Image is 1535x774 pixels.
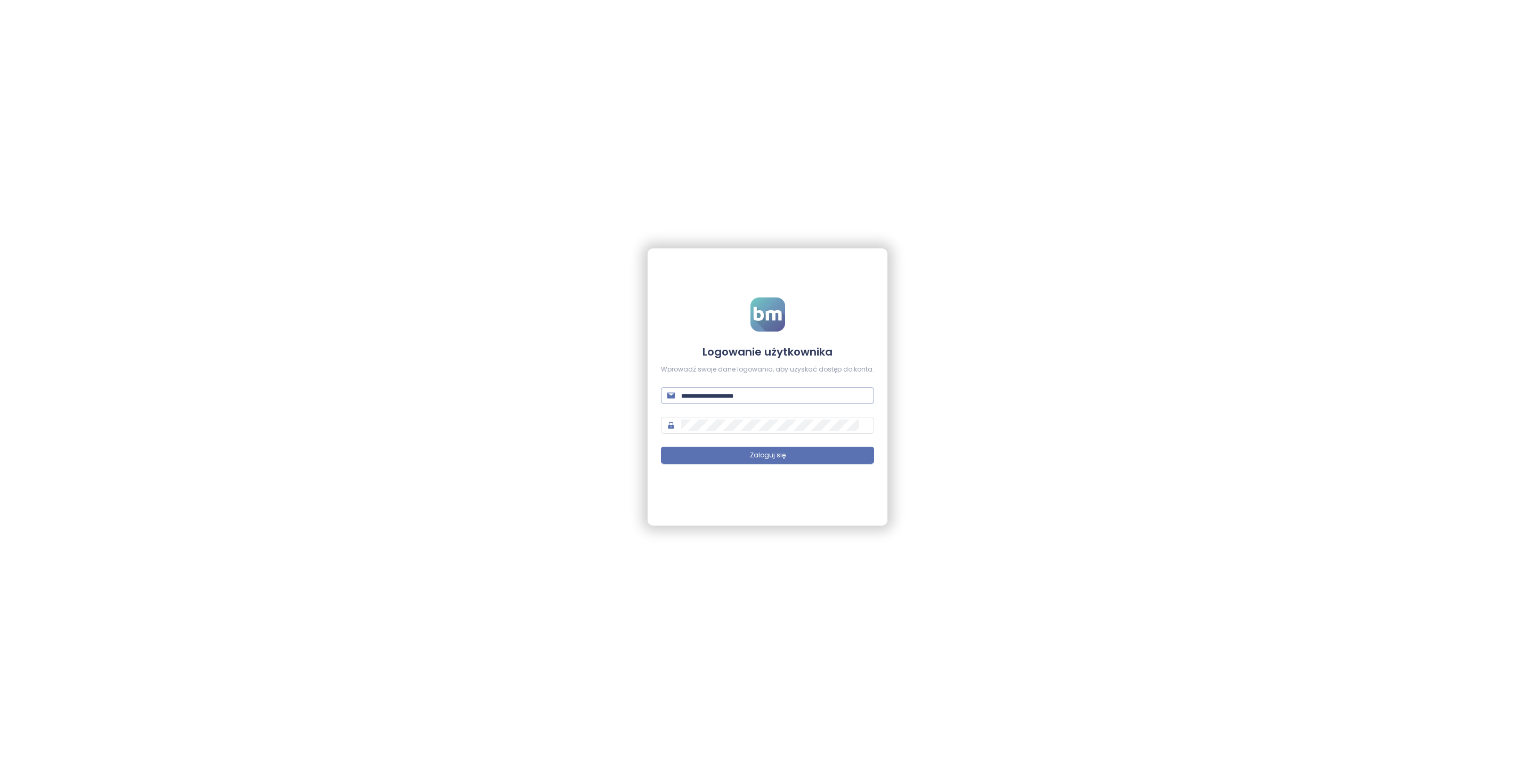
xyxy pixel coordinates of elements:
[667,422,675,429] span: lock
[667,392,675,399] span: mail
[750,450,786,461] span: Zaloguj się
[750,297,785,332] img: logo
[661,365,874,375] div: Wprowadź swoje dane logowania, aby uzyskać dostęp do konta.
[661,344,874,359] h4: Logowanie użytkownika
[661,447,874,464] button: Zaloguj się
